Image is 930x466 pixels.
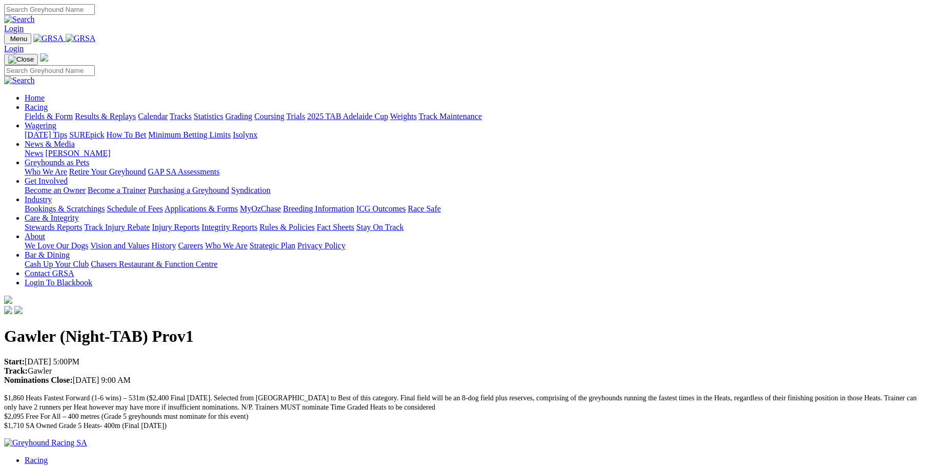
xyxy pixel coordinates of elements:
img: logo-grsa-white.png [40,53,48,62]
a: Industry [25,195,52,204]
a: MyOzChase [240,204,281,213]
a: Trials [286,112,305,121]
a: Racing [25,103,48,111]
a: Syndication [231,186,270,195]
a: Become a Trainer [88,186,146,195]
a: Cash Up Your Club [25,260,89,268]
a: [PERSON_NAME] [45,149,110,158]
a: GAP SA Assessments [148,167,220,176]
a: Retire Your Greyhound [69,167,146,176]
a: Grading [226,112,252,121]
a: Rules & Policies [259,223,315,231]
img: Search [4,15,35,24]
div: Get Involved [25,186,926,195]
div: News & Media [25,149,926,158]
input: Search [4,65,95,76]
a: Home [25,93,45,102]
a: Bookings & Scratchings [25,204,105,213]
a: Injury Reports [152,223,199,231]
a: News & Media [25,140,75,148]
strong: Track: [4,366,28,375]
strong: Start: [4,357,25,366]
span: Menu [10,35,27,43]
a: Coursing [254,112,285,121]
a: Chasers Restaurant & Function Centre [91,260,217,268]
a: Purchasing a Greyhound [148,186,229,195]
a: Fact Sheets [317,223,354,231]
a: Login [4,44,24,53]
input: Search [4,4,95,15]
img: Close [8,55,34,64]
button: Toggle navigation [4,54,38,65]
strong: Nominations Close: [4,376,73,384]
img: logo-grsa-white.png [4,296,12,304]
a: Racing [25,456,48,464]
a: Careers [178,241,203,250]
p: [DATE] 5:00PM Gawler [DATE] 9:00 AM [4,357,926,385]
a: Who We Are [25,167,67,176]
a: Strategic Plan [250,241,295,250]
img: GRSA [66,34,96,43]
a: History [151,241,176,250]
div: Industry [25,204,926,213]
a: Integrity Reports [201,223,257,231]
a: Breeding Information [283,204,354,213]
a: Login [4,24,24,33]
a: News [25,149,43,158]
div: Bar & Dining [25,260,926,269]
a: Privacy Policy [297,241,346,250]
a: Wagering [25,121,56,130]
span: $1,860 Heats Fastest Forward (1-6 wins) – 531m ($2,400 Final [DATE]. Selected from [GEOGRAPHIC_DA... [4,394,917,430]
a: Results & Replays [75,112,136,121]
button: Toggle navigation [4,33,31,44]
a: Become an Owner [25,186,86,195]
a: Greyhounds as Pets [25,158,89,167]
div: About [25,241,926,250]
a: Isolynx [233,130,257,139]
a: Bar & Dining [25,250,70,259]
a: Schedule of Fees [107,204,163,213]
a: Vision and Values [90,241,149,250]
a: How To Bet [107,130,147,139]
a: Care & Integrity [25,213,79,222]
a: Fields & Form [25,112,73,121]
a: Calendar [138,112,168,121]
img: facebook.svg [4,306,12,314]
img: twitter.svg [14,306,23,314]
a: [DATE] Tips [25,130,67,139]
a: Stay On Track [356,223,403,231]
div: Greyhounds as Pets [25,167,926,177]
h1: Gawler (Night-TAB) Prov1 [4,327,926,346]
img: Search [4,76,35,85]
a: 2025 TAB Adelaide Cup [307,112,388,121]
a: Track Injury Rebate [84,223,150,231]
a: Stewards Reports [25,223,82,231]
a: Track Maintenance [419,112,482,121]
a: About [25,232,45,241]
a: Statistics [194,112,224,121]
a: Weights [390,112,417,121]
a: Applications & Forms [165,204,238,213]
a: Get Involved [25,177,68,185]
a: Tracks [170,112,192,121]
a: Login To Blackbook [25,278,92,287]
img: GRSA [33,34,64,43]
a: Who We Are [205,241,248,250]
a: Race Safe [408,204,440,213]
div: Care & Integrity [25,223,926,232]
a: We Love Our Dogs [25,241,88,250]
a: Contact GRSA [25,269,74,278]
a: Minimum Betting Limits [148,130,231,139]
a: SUREpick [69,130,104,139]
a: ICG Outcomes [356,204,406,213]
img: Greyhound Racing SA [4,438,87,448]
div: Wagering [25,130,926,140]
div: Racing [25,112,926,121]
